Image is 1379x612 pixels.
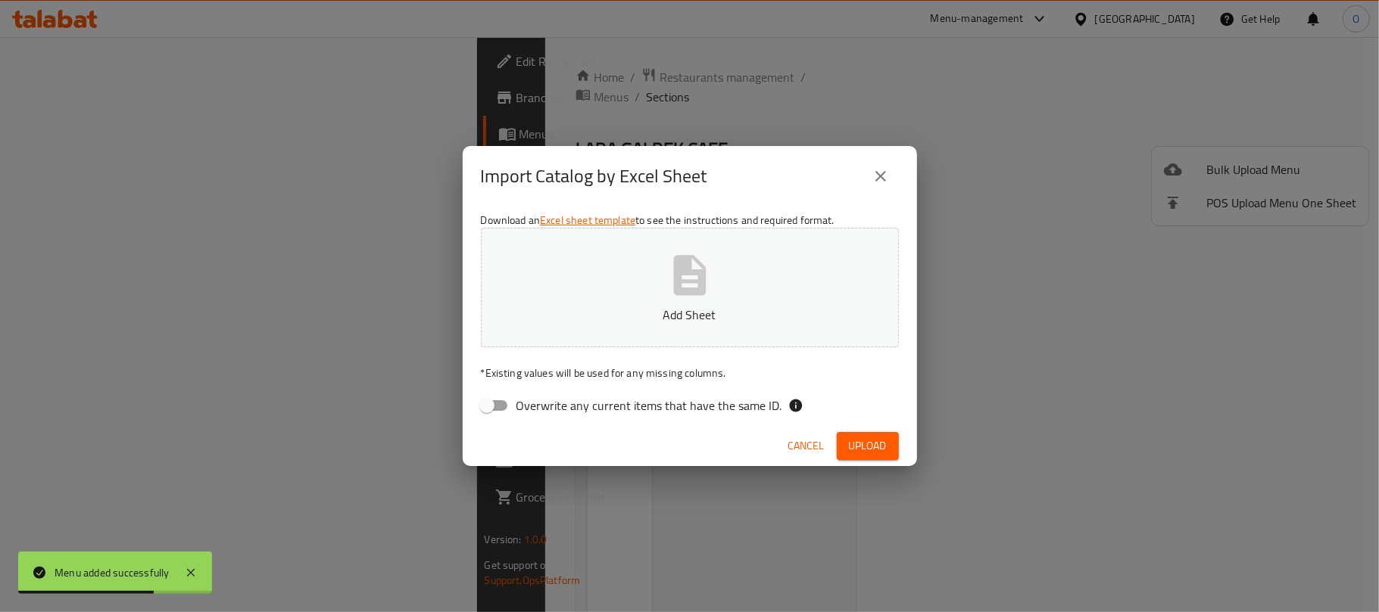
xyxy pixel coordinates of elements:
[481,164,707,188] h2: Import Catalog by Excel Sheet
[782,432,831,460] button: Cancel
[837,432,899,460] button: Upload
[481,228,899,347] button: Add Sheet
[540,210,635,230] a: Excel sheet template
[504,306,875,324] p: Add Sheet
[481,365,899,381] p: Existing values will be used for any missing columns.
[849,436,887,455] span: Upload
[788,436,825,455] span: Cancel
[463,207,917,426] div: Download an to see the instructions and required format.
[788,398,803,413] svg: If the overwrite option isn't selected, then the items that match an existing ID will be ignored ...
[55,564,170,581] div: Menu added successfully
[863,158,899,194] button: close
[516,396,782,415] span: Overwrite any current items that have the same ID.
